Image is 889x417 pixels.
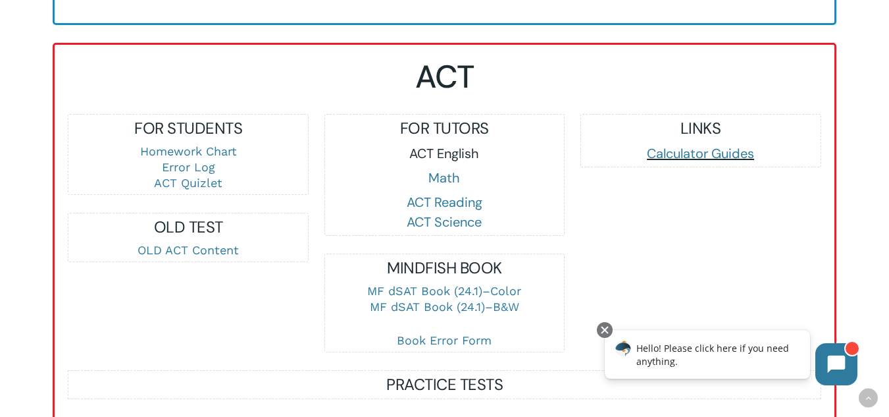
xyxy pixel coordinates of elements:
h5: MINDFISH BOOK [325,258,565,279]
h5: FOR TUTORS [325,118,565,139]
a: ACT English [409,145,479,162]
a: Calculator Guides [647,145,754,162]
h5: LINKS [581,118,821,139]
a: ACT Quizlet [154,176,222,190]
a: ACT Reading [407,194,482,211]
h2: ACT [68,58,821,96]
a: ACT Science [407,213,482,231]
a: Homework Chart [140,144,237,158]
a: Error Log [162,160,215,174]
a: MF dSAT Book (24.1)–B&W [370,300,519,314]
a: MF dSAT Book (24.1)–Color [367,284,521,298]
a: Book Error Form [397,333,492,347]
a: OLD ACT Content [138,243,239,257]
iframe: Chatbot [591,320,871,399]
a: Math [428,169,460,186]
h5: PRACTICE TESTS [68,374,820,395]
h5: OLD TEST [68,217,308,238]
h5: FOR STUDENTS [68,118,308,139]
